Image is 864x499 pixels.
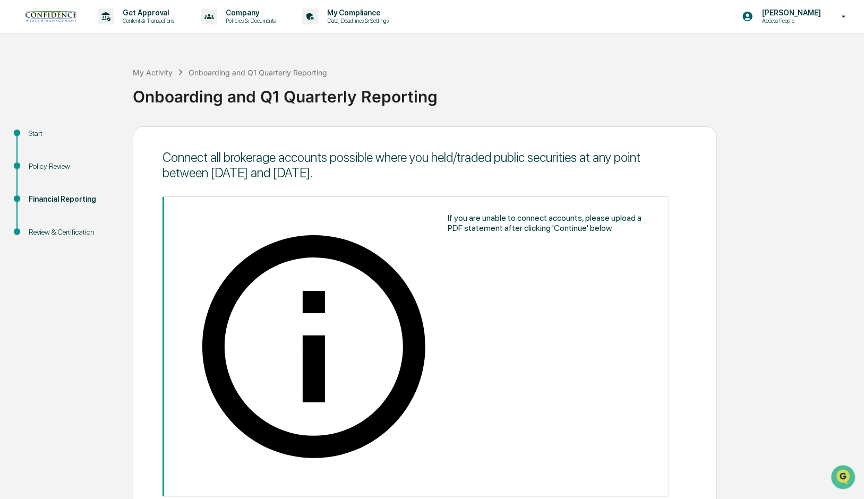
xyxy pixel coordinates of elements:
[29,194,116,205] div: Financial Reporting
[448,213,652,233] div: If you are unable to connect accounts, please upload a PDF statement after clicking 'Continue' be...
[319,17,394,24] p: Data, Deadlines & Settings
[754,8,826,17] p: [PERSON_NAME]
[88,133,132,144] span: Attestations
[6,149,71,168] a: 🔎Data Lookup
[29,161,116,172] div: Policy Review
[75,179,129,187] a: Powered byPylon
[11,81,30,100] img: 1746055101610-c473b297-6a78-478c-a979-82029cc54cd1
[11,154,19,163] div: 🔎
[319,8,394,17] p: My Compliance
[29,227,116,238] div: Review & Certification
[217,17,281,24] p: Policies & Documents
[114,8,180,17] p: Get Approval
[11,134,19,143] div: 🖐️
[29,128,116,139] div: Start
[162,150,687,180] div: Connect all brokerage accounts possible where you held/traded public securities at any point betw...
[133,79,859,106] div: Onboarding and Q1 Quarterly Reporting
[21,133,69,144] span: Preclearance
[217,8,281,17] p: Company
[114,17,180,24] p: Content & Transactions
[133,68,173,77] div: My Activity
[36,91,134,100] div: We're available if you need us!
[754,17,826,24] p: Access People
[830,464,859,493] iframe: Open customer support
[11,22,193,39] p: How can we help?
[36,81,174,91] div: Start new chat
[189,68,327,77] div: Onboarding and Q1 Quarterly Reporting
[21,153,67,164] span: Data Lookup
[181,84,193,97] button: Start new chat
[106,179,129,187] span: Pylon
[6,129,73,148] a: 🖐️Preclearance
[73,129,136,148] a: 🗄️Attestations
[25,11,76,22] img: logo
[77,134,85,143] div: 🗄️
